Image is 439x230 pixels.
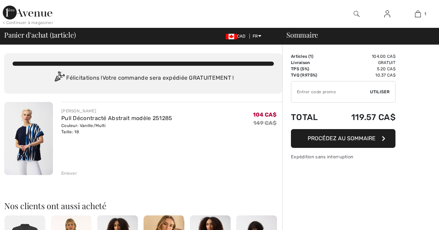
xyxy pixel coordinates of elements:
div: [PERSON_NAME] [61,108,172,114]
td: Livraison [291,60,331,66]
a: 1 [403,10,433,18]
span: 104 CA$ [253,111,277,118]
td: Gratuit [331,60,395,66]
img: Congratulation2.svg [52,71,66,85]
td: 104.00 CA$ [331,53,395,60]
span: 1 [310,54,312,59]
input: Code promo [291,81,370,102]
h2: Nos clients ont aussi acheté [4,201,282,210]
a: Se connecter [379,10,396,18]
div: Expédition sans interruption [291,153,395,160]
img: Canadian Dollar [226,34,237,39]
span: Utiliser [370,89,390,95]
span: FR [253,34,261,39]
s: 149 CA$ [253,120,277,126]
img: Mon panier [415,10,421,18]
span: Procédez au sommaire [308,135,376,142]
td: 119.57 CA$ [331,105,395,129]
img: recherche [354,10,360,18]
td: 5.20 CA$ [331,66,395,72]
td: Total [291,105,331,129]
span: Panier d'achat ( article) [4,31,76,38]
img: 1ère Avenue [3,6,52,19]
div: Couleur: Vanille/Multi Taille: 18 [61,122,172,135]
td: TVQ (9.975%) [291,72,331,78]
a: Pull Décontracté Abstrait modèle 251285 [61,115,172,121]
span: CAD [226,34,248,39]
span: 1 [424,11,426,17]
span: 1 [52,30,54,39]
img: Mes infos [384,10,390,18]
td: TPS (5%) [291,66,331,72]
button: Procédez au sommaire [291,129,395,148]
div: Félicitations ! Votre commande sera expédiée GRATUITEMENT ! [13,71,274,85]
div: Enlever [61,170,77,176]
div: Sommaire [278,31,435,38]
td: Articles ( ) [291,53,331,60]
td: 10.37 CA$ [331,72,395,78]
img: Pull Décontracté Abstrait modèle 251285 [4,102,53,175]
div: < Continuer à magasiner [3,19,53,26]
